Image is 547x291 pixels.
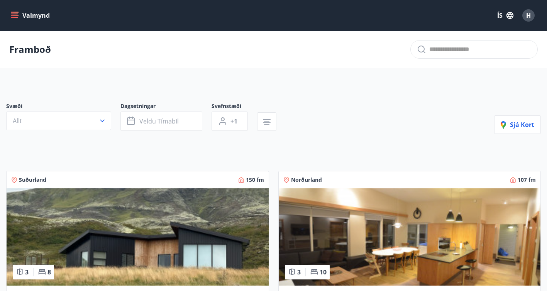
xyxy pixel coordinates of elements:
[9,43,51,56] p: Framboð
[25,268,29,276] span: 3
[493,8,518,22] button: ÍS
[246,176,264,184] span: 150 fm
[501,120,534,129] span: Sjá kort
[230,117,237,125] span: +1
[19,176,46,184] span: Suðurland
[120,102,212,112] span: Dagsetningar
[279,188,541,286] img: Paella dish
[320,268,327,276] span: 10
[47,268,51,276] span: 8
[212,102,257,112] span: Svefnstæði
[9,8,53,22] button: menu
[526,11,531,20] span: H
[139,117,179,125] span: Veldu tímabil
[494,115,541,134] button: Sjá kort
[518,176,536,184] span: 107 fm
[291,176,322,184] span: Norðurland
[519,6,538,25] button: H
[212,112,248,131] button: +1
[13,117,22,125] span: Allt
[297,268,301,276] span: 3
[6,112,111,130] button: Allt
[7,188,269,286] img: Paella dish
[120,112,202,131] button: Veldu tímabil
[6,102,120,112] span: Svæði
